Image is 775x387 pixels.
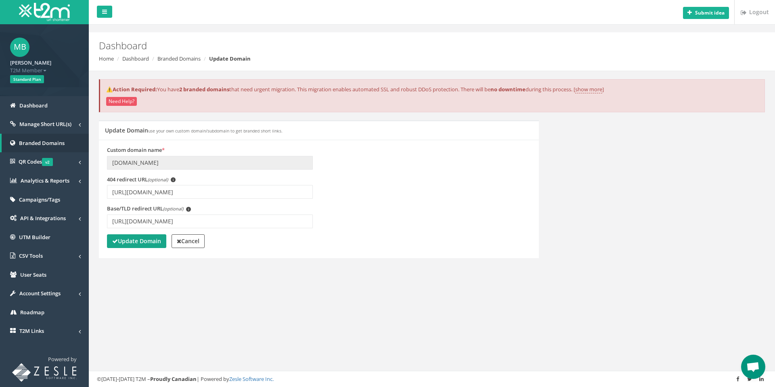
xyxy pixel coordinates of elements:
span: Analytics & Reports [21,177,69,184]
input: Enter domain name [107,156,313,170]
button: Submit idea [683,7,729,19]
strong: Update Domain [112,237,161,245]
span: UTM Builder [19,233,50,241]
img: T2M URL Shortener powered by Zesle Software Inc. [12,363,77,382]
button: Update Domain [107,234,166,248]
span: T2M Links [19,327,44,334]
a: Cancel [172,234,205,248]
div: ©[DATE]-[DATE] T2M – | Powered by [97,375,767,383]
span: Branded Domains [19,139,65,147]
span: User Seats [20,271,46,278]
span: API & Integrations [20,215,66,222]
span: Standard Plan [10,75,44,83]
strong: [PERSON_NAME] [10,59,51,66]
a: [PERSON_NAME] T2M Member [10,57,79,74]
img: T2M [19,3,70,21]
a: Zesle Software Inc. [229,375,274,383]
small: use your own custom domain/subdomain to get branded short links. [148,128,283,134]
h5: Update Domain [105,127,283,133]
h2: Dashboard [99,40,652,51]
strong: no downtime [490,86,526,93]
span: Roadmap [20,309,44,316]
span: Campaigns/Tags [19,196,60,203]
span: i [186,207,191,212]
label: Base/TLD redirect URL [107,205,191,212]
a: Home [99,55,114,62]
em: (optional) [163,206,183,212]
input: Enter 404 redirect URL [107,185,313,199]
input: Enter TLD redirect URL [107,215,313,228]
span: T2M Member [10,67,79,74]
a: show more [575,86,602,93]
span: Powered by [48,355,77,363]
em: (optional) [148,177,168,183]
span: i [171,177,176,182]
b: Submit idea [695,9,725,16]
span: MB [10,38,29,57]
strong: Update Domain [209,55,251,62]
label: 404 redirect URL [107,176,176,183]
span: Account Settings [19,290,61,297]
button: Need Help? [106,97,137,106]
strong: Proudly Canadian [150,375,197,383]
span: QR Codes [19,158,53,165]
label: Custom domain name [107,146,165,154]
strong: Cancel [177,237,199,245]
strong: ⚠️Action Required: [106,86,157,93]
a: Branded Domains [157,55,201,62]
span: v2 [42,158,53,166]
span: Dashboard [19,102,48,109]
a: Open chat [741,355,765,379]
a: Dashboard [122,55,149,62]
strong: 2 branded domains [179,86,229,93]
span: CSV Tools [19,252,43,259]
span: Manage Short URL(s) [19,120,71,128]
p: You have that need urgent migration. This migration enables automated SSL and robust DDoS protect... [106,86,758,93]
